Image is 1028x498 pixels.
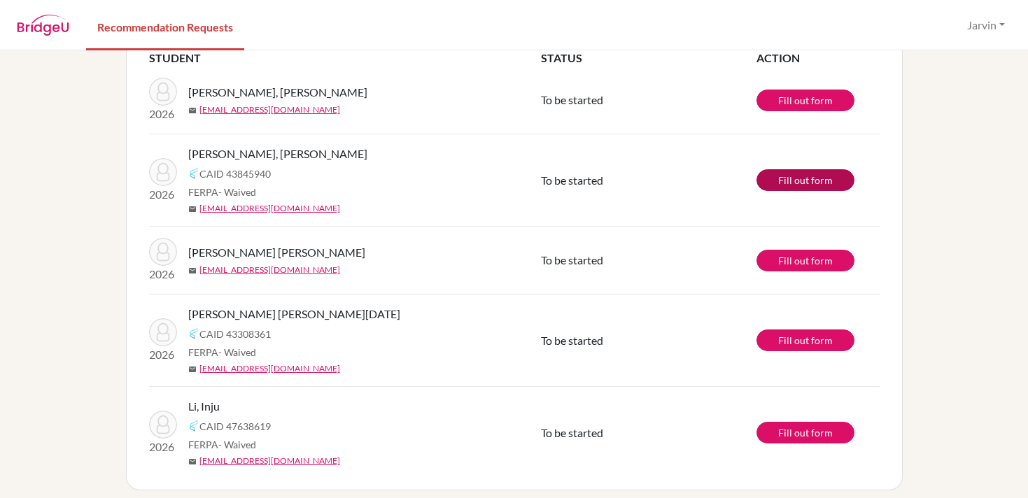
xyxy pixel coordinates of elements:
[218,186,256,198] span: - Waived
[188,84,367,101] span: [PERSON_NAME], [PERSON_NAME]
[756,422,854,443] a: Fill out form
[188,328,199,339] img: Common App logo
[218,346,256,358] span: - Waived
[541,253,603,266] span: To be started
[541,93,603,106] span: To be started
[756,90,854,111] a: Fill out form
[756,329,854,351] a: Fill out form
[199,362,340,375] a: [EMAIL_ADDRESS][DOMAIN_NAME]
[149,50,541,66] th: STUDENT
[961,12,1011,38] button: Jarvin
[149,186,177,203] p: 2026
[149,318,177,346] img: De Villers Sequeira, Lucia Marie
[149,78,177,106] img: Gutierrez Krughoff, Naya Alejandra
[149,158,177,186] img: Avendano Orozco, Sofia Carolina
[188,205,197,213] span: mail
[188,398,220,415] span: Li, Inju
[199,202,340,215] a: [EMAIL_ADDRESS][DOMAIN_NAME]
[188,185,256,199] span: FERPA
[756,169,854,191] a: Fill out form
[149,439,177,455] p: 2026
[188,345,256,360] span: FERPA
[188,266,197,275] span: mail
[541,426,603,439] span: To be started
[188,145,367,162] span: [PERSON_NAME], [PERSON_NAME]
[199,104,340,116] a: [EMAIL_ADDRESS][DOMAIN_NAME]
[199,455,340,467] a: [EMAIL_ADDRESS][DOMAIN_NAME]
[541,173,603,187] span: To be started
[188,457,197,466] span: mail
[188,420,199,432] img: Common App logo
[149,238,177,266] img: Rodriguez Porras, Daniel Octavio
[149,346,177,363] p: 2026
[149,106,177,122] p: 2026
[756,250,854,271] a: Fill out form
[17,15,69,36] img: BridgeU logo
[188,306,400,322] span: [PERSON_NAME] [PERSON_NAME][DATE]
[188,437,256,452] span: FERPA
[199,419,271,434] span: CAID 47638619
[149,411,177,439] img: Li, Inju
[756,50,880,66] th: ACTION
[199,327,271,341] span: CAID 43308361
[541,50,756,66] th: STATUS
[188,168,199,179] img: Common App logo
[188,106,197,115] span: mail
[149,266,177,283] p: 2026
[199,264,340,276] a: [EMAIL_ADDRESS][DOMAIN_NAME]
[188,365,197,373] span: mail
[86,2,244,50] a: Recommendation Requests
[541,334,603,347] span: To be started
[199,166,271,181] span: CAID 43845940
[188,244,365,261] span: [PERSON_NAME] [PERSON_NAME]
[218,439,256,450] span: - Waived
